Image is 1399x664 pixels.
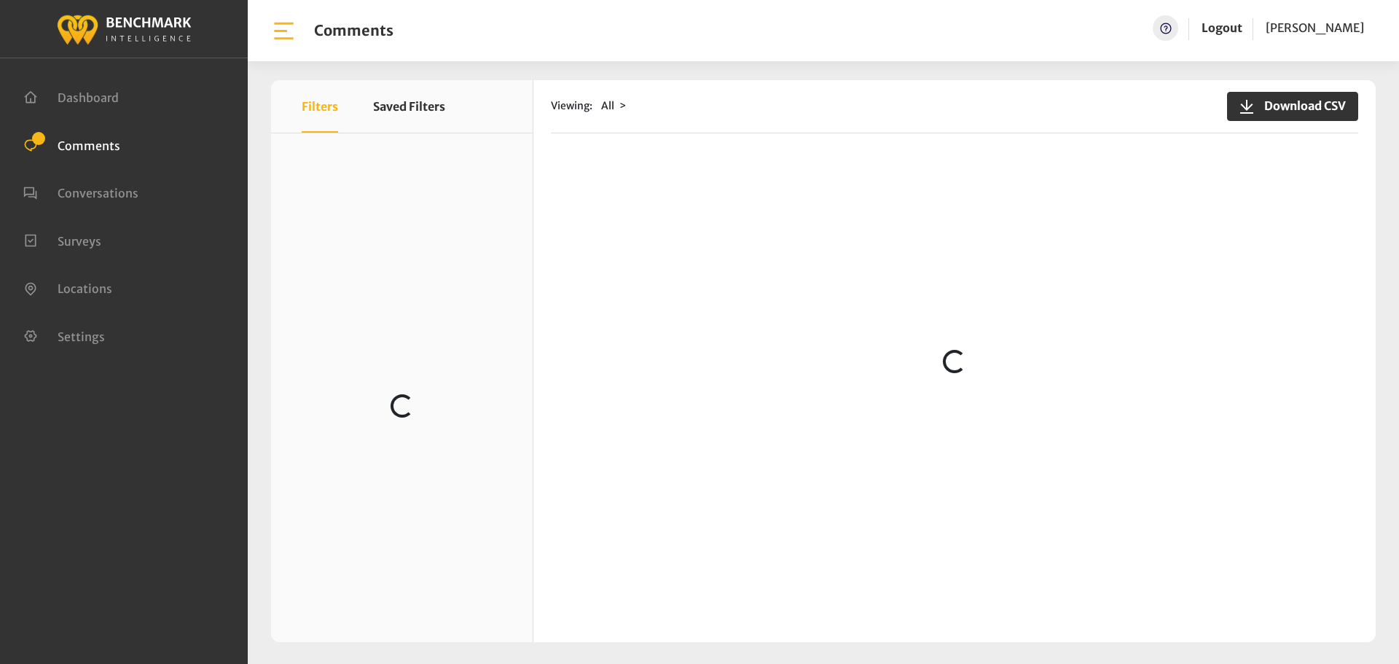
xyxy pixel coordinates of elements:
button: Filters [302,80,338,133]
img: bar [271,18,297,44]
a: Conversations [23,184,138,199]
a: Surveys [23,233,101,247]
a: Locations [23,280,112,294]
button: Download CSV [1227,92,1358,121]
span: Dashboard [58,90,119,105]
span: Download CSV [1255,97,1346,114]
span: Viewing: [551,98,592,114]
span: All [601,99,614,112]
span: Conversations [58,186,138,200]
button: Saved Filters [373,80,445,133]
a: Logout [1202,20,1242,35]
img: benchmark [56,11,192,47]
a: Settings [23,328,105,343]
span: Locations [58,281,112,296]
a: Dashboard [23,89,119,103]
a: [PERSON_NAME] [1266,15,1364,41]
span: Settings [58,329,105,343]
h1: Comments [314,22,393,39]
span: [PERSON_NAME] [1266,20,1364,35]
a: Logout [1202,15,1242,41]
a: Comments [23,137,120,152]
span: Comments [58,138,120,152]
span: Surveys [58,233,101,248]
